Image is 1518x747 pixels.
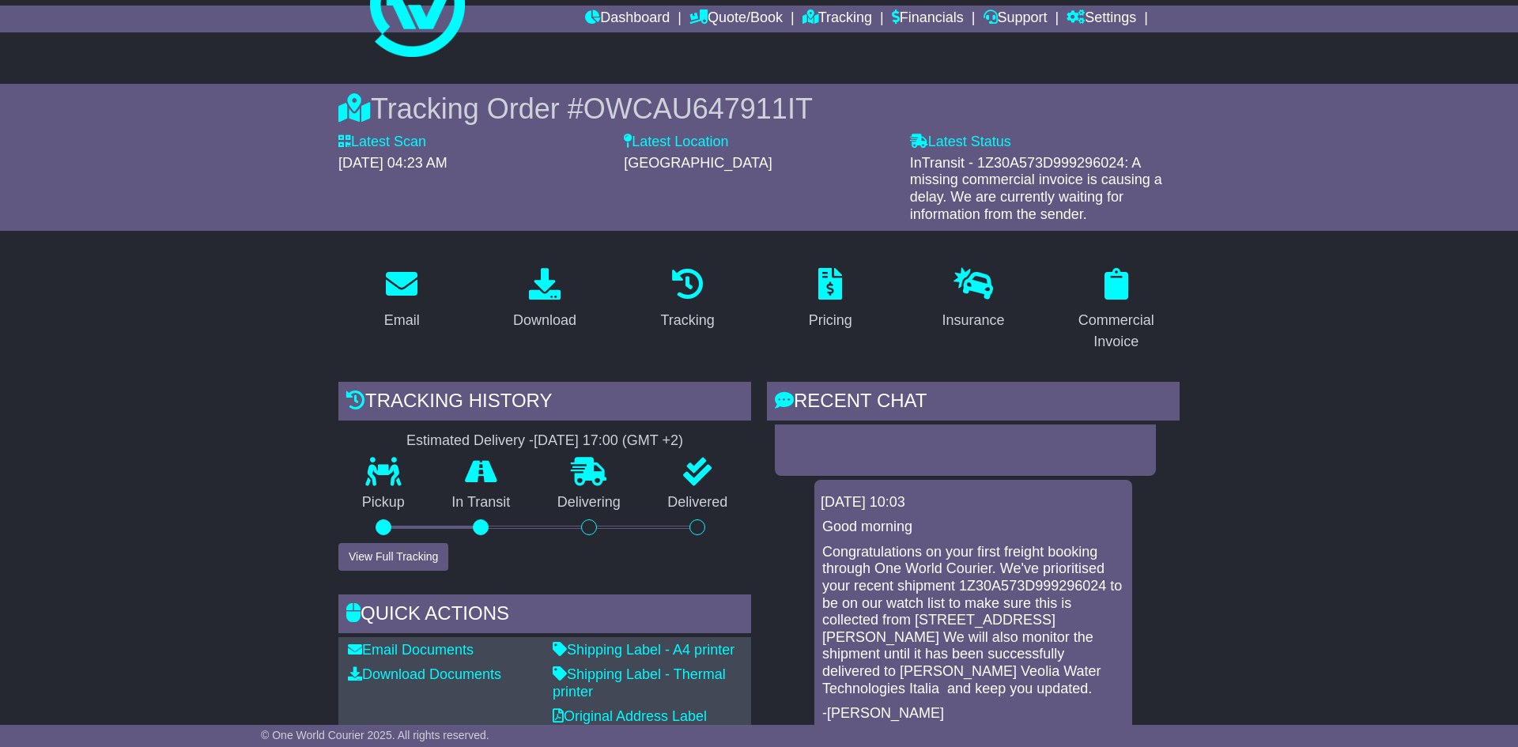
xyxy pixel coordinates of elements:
[338,432,751,450] div: Estimated Delivery -
[822,519,1124,536] p: Good morning
[553,642,734,658] a: Shipping Label - A4 printer
[1067,6,1136,32] a: Settings
[910,134,1011,151] label: Latest Status
[338,92,1180,126] div: Tracking Order #
[809,310,852,331] div: Pricing
[644,494,752,511] p: Delivered
[931,262,1014,337] a: Insurance
[534,432,683,450] div: [DATE] 17:00 (GMT +2)
[1052,262,1180,358] a: Commercial Invoice
[661,310,715,331] div: Tracking
[821,494,1126,511] div: [DATE] 10:03
[822,544,1124,697] p: Congratulations on your first freight booking through One World Courier. We've prioritised your r...
[802,6,872,32] a: Tracking
[689,6,783,32] a: Quote/Book
[503,262,587,337] a: Download
[513,310,576,331] div: Download
[984,6,1048,32] a: Support
[338,134,426,151] label: Latest Scan
[553,708,707,724] a: Original Address Label
[822,705,1124,722] p: -[PERSON_NAME]
[338,494,429,511] p: Pickup
[338,382,751,424] div: Tracking history
[585,6,670,32] a: Dashboard
[553,666,726,700] a: Shipping Label - Thermal printer
[651,262,725,337] a: Tracking
[892,6,964,32] a: Financials
[261,729,489,741] span: © One World Courier 2025. All rights reserved.
[348,642,474,658] a: Email Documents
[429,494,534,511] p: In Transit
[374,262,430,337] a: Email
[534,494,644,511] p: Delivering
[348,666,501,682] a: Download Documents
[910,155,1162,222] span: InTransit - 1Z30A573D999296024: A missing commercial invoice is causing a delay. We are currently...
[1063,310,1169,353] div: Commercial Invoice
[767,382,1180,424] div: RECENT CHAT
[624,134,728,151] label: Latest Location
[799,262,863,337] a: Pricing
[338,155,447,171] span: [DATE] 04:23 AM
[384,310,420,331] div: Email
[624,155,772,171] span: [GEOGRAPHIC_DATA]
[583,92,813,125] span: OWCAU647911IT
[942,310,1004,331] div: Insurance
[338,594,751,637] div: Quick Actions
[338,543,448,571] button: View Full Tracking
